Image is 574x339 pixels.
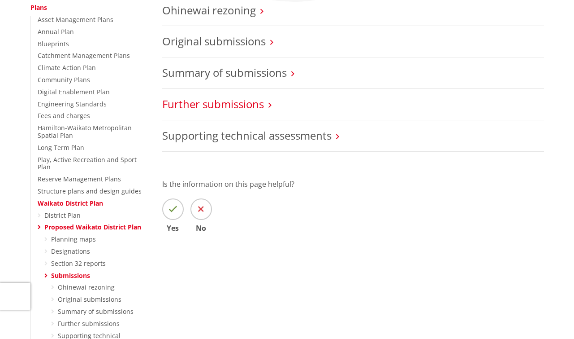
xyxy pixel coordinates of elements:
[38,51,130,60] a: Catchment Management Plans
[38,63,96,72] a: Climate Action Plan
[38,175,121,183] a: Reserve Management Plans
[162,179,544,189] p: Is the information on this page helpful?
[190,225,212,232] span: No
[51,247,90,255] a: Designations
[58,307,134,316] a: Summary of submissions
[162,65,287,80] a: Summary of submissions
[533,301,565,334] iframe: Messenger Launcher
[38,155,137,172] a: Play, Active Recreation and Sport Plan
[38,143,84,152] a: Long Term Plan
[38,27,74,36] a: Annual Plan
[51,271,90,280] a: Submissions
[38,123,132,140] a: Hamilton-Waikato Metropolitan Spatial Plan
[51,259,106,268] a: Section 32 reports
[38,88,110,96] a: Digital Enablement Plan
[58,283,115,291] a: Ohinewai rezoning
[162,225,184,232] span: Yes
[162,97,264,111] a: Further submissions
[38,111,90,120] a: Fees and charges
[44,211,81,220] a: District Plan
[44,223,141,231] a: Proposed Waikato District Plan
[38,75,90,84] a: Community Plans
[38,100,107,108] a: Engineering Standards
[51,235,96,243] a: Planning maps
[162,3,256,18] a: Ohinewai rezoning
[38,187,142,195] a: Structure plans and design guides
[38,199,103,207] a: Waikato District Plan
[162,128,332,143] a: Supporting technical assessments
[38,40,69,48] a: Blueprints
[38,15,113,24] a: Asset Management Plans
[58,295,121,304] a: Original submissions
[58,319,120,328] a: Further submissions
[162,34,266,48] a: Original submissions
[30,3,47,12] a: Plans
